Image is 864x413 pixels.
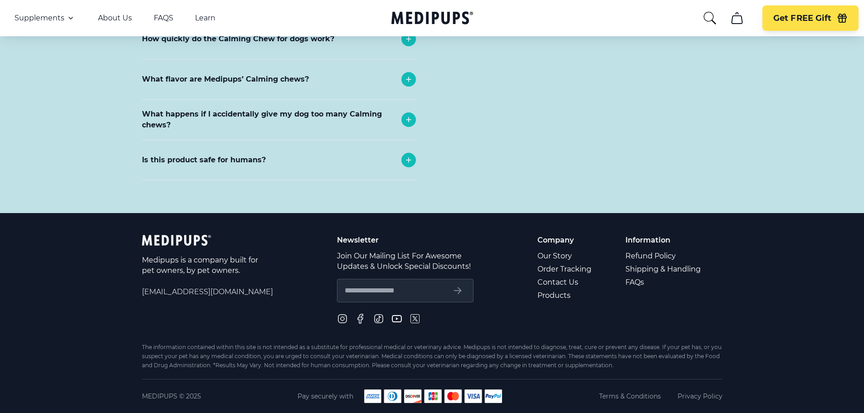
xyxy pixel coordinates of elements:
[625,249,702,262] a: Refund Policy
[625,276,702,289] a: FAQs
[337,251,473,272] p: Join Our Mailing List For Awesome Updates & Unlock Special Discounts!
[625,235,702,245] p: Information
[142,155,266,165] p: Is this product safe for humans?
[142,255,260,276] p: Medipups is a company built for pet owners, by pet owners.
[762,5,859,31] button: Get FREE Gift
[142,140,414,190] div: Please see a veterinarian as soon as possible if you accidentally give too many. If you’re unsure...
[142,392,201,401] span: Medipups © 2025
[364,389,502,403] img: payment methods
[142,287,273,297] span: [EMAIL_ADDRESS][DOMAIN_NAME]
[537,235,593,245] p: Company
[142,343,722,370] div: The information contained within this site is not intended as a substitute for professional medic...
[537,276,593,289] a: Contact Us
[142,99,414,128] div: Beef Flavored: Our chews will leave your pup begging for MORE!
[391,10,473,28] a: Medipups
[599,392,661,401] a: Terms & Conditions
[142,109,397,131] p: What happens if I accidentally give my dog too many Calming chews?
[625,262,702,276] a: Shipping & Handling
[15,13,76,24] button: Supplements
[703,11,717,25] button: search
[142,180,414,220] div: All our products are intended to be consumed by dogs and are not safe for human consumption. Plea...
[773,13,831,24] span: Get FREE Gift
[537,249,593,262] a: Our Story
[98,14,132,23] a: About Us
[726,7,748,29] button: cart
[678,392,722,401] a: Privacy Policy
[142,34,334,44] p: How quickly do the Calming Chew for dogs work?
[15,14,64,23] span: Supplements
[537,289,593,302] a: Products
[337,235,473,245] p: Newsletter
[298,392,353,401] span: Pay securely with
[537,262,593,276] a: Order Tracking
[142,74,309,85] p: What flavor are Medipups’ Calming chews?
[195,14,215,23] a: Learn
[154,14,173,23] a: FAQS
[142,59,414,153] div: We created our Calming Chews as an helpful, fast remedy. The ingredients have a calming effect on...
